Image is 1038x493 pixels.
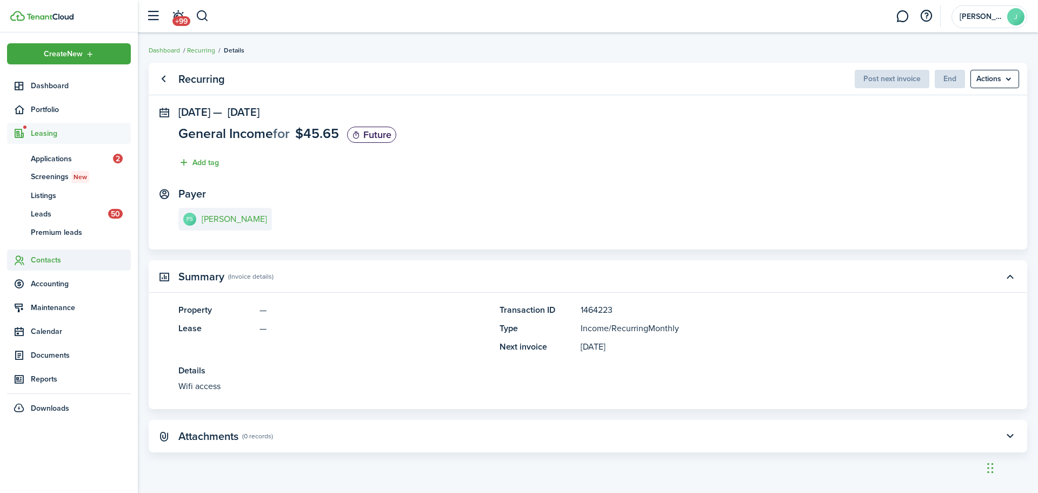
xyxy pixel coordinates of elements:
[1001,427,1019,445] button: Toggle accordion
[1001,267,1019,286] button: Toggle accordion
[178,380,965,393] panel-main-description: Wifi access
[31,326,131,337] span: Calendar
[7,186,131,205] a: Listings
[74,172,87,182] span: New
[178,73,225,86] panel-main-title: Recurring
[917,7,935,25] button: Open resource center
[178,364,965,377] panel-main-title: Details
[178,188,206,200] panel-main-title: Payer
[581,322,965,335] panel-main-description: /
[7,205,131,223] a: Leads50
[10,11,25,21] img: TenantCloud
[1007,8,1024,25] avatar-text: J
[31,171,131,183] span: Screenings
[178,271,224,283] panel-main-title: Summary
[44,50,83,58] span: Create New
[178,208,272,231] a: PS[PERSON_NAME]
[259,322,489,335] panel-main-description: —
[172,16,190,26] span: +99
[500,322,575,335] panel-main-title: Type
[31,373,131,385] span: Reports
[31,278,131,290] span: Accounting
[31,302,131,313] span: Maintenance
[113,154,123,163] span: 2
[31,104,131,115] span: Portfolio
[984,441,1038,493] iframe: Chat Widget
[31,153,113,165] span: Applications
[26,14,74,20] img: TenantCloud
[500,304,575,317] panel-main-title: Transaction ID
[611,322,679,334] span: Recurring Monthly
[7,149,131,168] a: Applications2
[183,213,196,226] avatar-text: PS
[178,104,210,120] span: [DATE]
[31,350,131,361] span: Documents
[31,208,108,220] span: Leads
[31,403,69,414] span: Downloads
[31,80,131,91] span: Dashboard
[108,209,123,219] span: 50
[31,254,131,266] span: Contacts
[31,227,131,238] span: Premium leads
[228,104,259,120] span: [DATE]
[187,45,215,55] a: Recurring
[970,70,1019,88] menu-btn: Actions
[7,223,131,241] a: Premium leads
[273,123,290,143] span: for
[202,214,267,224] e-details-info-title: [PERSON_NAME]
[154,70,172,88] a: Go back
[7,75,131,96] a: Dashboard
[178,123,273,143] span: General Income
[149,45,180,55] a: Dashboard
[295,123,339,143] span: $45.65
[178,430,238,443] panel-main-title: Attachments
[987,452,994,484] div: Drag
[31,128,131,139] span: Leasing
[500,340,575,353] panel-main-title: Next invoice
[892,3,913,30] a: Messaging
[7,43,131,64] button: Open menu
[143,6,163,27] button: Open sidebar
[168,3,188,30] a: Notifications
[224,45,244,55] span: Details
[31,190,131,201] span: Listings
[581,322,609,334] span: Income
[242,431,273,441] panel-main-subtitle: (0 records)
[960,13,1003,21] span: Jon
[7,369,131,390] a: Reports
[149,304,1027,409] panel-main-body: Toggle accordion
[178,322,254,335] panel-main-title: Lease
[213,104,222,120] span: —
[178,304,254,317] panel-main-title: Property
[581,340,965,353] panel-main-description: [DATE]
[970,70,1019,88] button: Open menu
[178,156,219,169] button: Add tag
[196,7,209,25] button: Search
[7,168,131,186] a: ScreeningsNew
[259,304,267,316] span: —
[228,272,274,281] panel-main-subtitle: (Invoice details)
[581,304,965,317] panel-main-description: 1464223
[347,127,396,143] status: Future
